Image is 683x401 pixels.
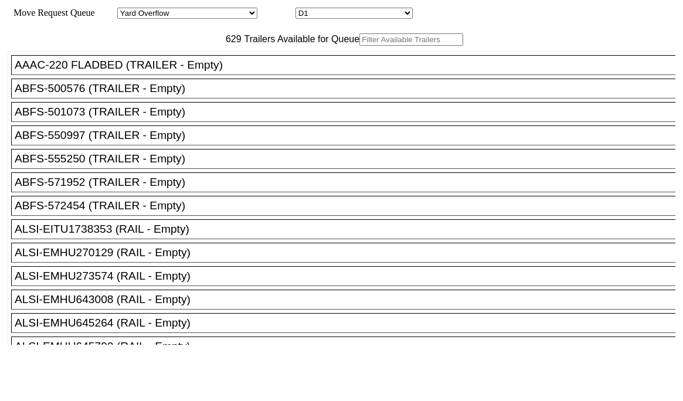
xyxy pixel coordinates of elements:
[15,59,682,72] div: AAAC-220 FLADBED (TRAILER - Empty)
[8,8,95,18] span: Move Request Queue
[15,199,682,212] div: ABFS-572454 (TRAILER - Empty)
[15,176,682,189] div: ABFS-571952 (TRAILER - Empty)
[359,33,463,46] input: Filter Available Trailers
[15,317,682,329] div: ALSI-EMHU645264 (RAIL - Empty)
[15,340,682,353] div: ALSI-EMHU645790 (RAIL - Empty)
[15,293,682,306] div: ALSI-EMHU643008 (RAIL - Empty)
[15,129,682,142] div: ABFS-550997 (TRAILER - Empty)
[242,34,360,44] span: Trailers Available for Queue
[15,223,682,236] div: ALSI-EITU1738353 (RAIL - Empty)
[220,34,242,44] span: 629
[15,106,682,118] div: ABFS-501073 (TRAILER - Empty)
[15,246,682,259] div: ALSI-EMHU270129 (RAIL - Empty)
[97,8,115,18] span: Area
[260,8,293,18] span: Location
[15,270,682,283] div: ALSI-EMHU273574 (RAIL - Empty)
[15,152,682,165] div: ABFS-555250 (TRAILER - Empty)
[15,82,682,95] div: ABFS-500576 (TRAILER - Empty)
